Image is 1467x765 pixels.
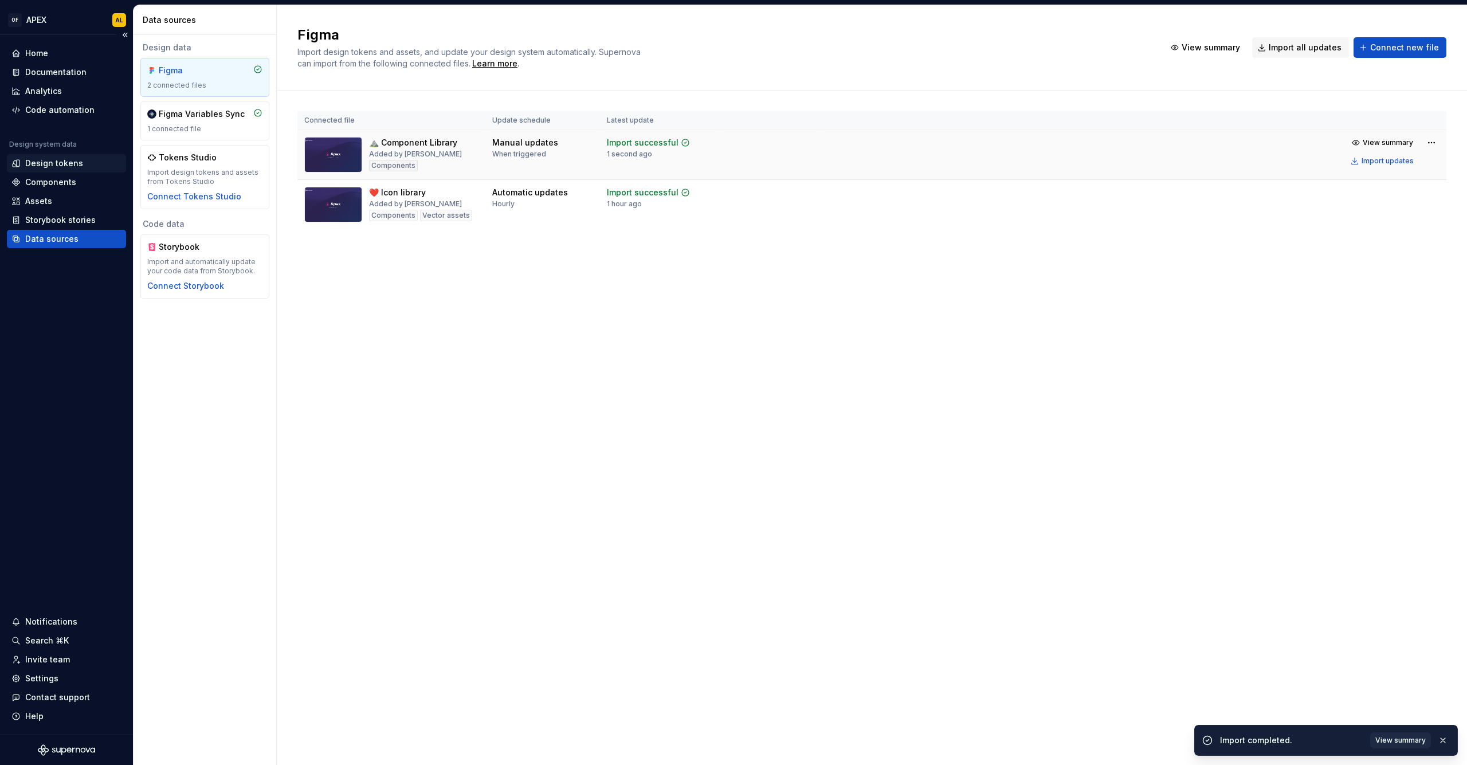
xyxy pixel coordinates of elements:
button: Contact support [7,688,126,707]
th: Latest update [600,111,719,130]
a: Analytics [7,82,126,100]
a: Components [7,173,126,191]
div: Automatic updates [492,187,568,198]
a: StorybookImport and automatically update your code data from Storybook.Connect Storybook [140,234,269,299]
a: Figma Variables Sync1 connected file [140,101,269,140]
a: Assets [7,192,126,210]
button: Connect Storybook [147,280,224,292]
div: Home [25,48,48,59]
div: Design data [140,42,269,53]
span: View summary [1375,736,1426,745]
div: Contact support [25,692,90,703]
div: Figma [159,65,214,76]
a: Settings [7,669,126,688]
a: Documentation [7,63,126,81]
span: . [470,60,519,68]
a: Design tokens [7,154,126,172]
div: Notifications [25,616,77,627]
span: Import all updates [1269,42,1342,53]
h2: Figma [297,26,1151,44]
div: Added by [PERSON_NAME] [369,150,462,159]
span: View summary [1182,42,1240,53]
div: Tokens Studio [159,152,217,163]
button: Search ⌘K [7,631,126,650]
div: Import completed. [1220,735,1363,746]
button: Help [7,707,126,725]
a: Learn more [472,58,517,69]
th: Connected file [297,111,485,130]
div: Import successful [607,137,678,148]
div: Components [369,160,418,171]
span: View summary [1363,138,1413,147]
div: OF [8,13,22,27]
a: Tokens StudioImport design tokens and assets from Tokens StudioConnect Tokens Studio [140,145,269,209]
div: ❤️ Icon library [369,187,426,198]
div: 1 second ago [607,150,652,159]
div: Import and automatically update your code data from Storybook. [147,257,262,276]
th: Update schedule [485,111,600,130]
div: Manual updates [492,137,558,148]
button: Connect new file [1354,37,1446,58]
div: Storybook [159,241,214,253]
div: 2 connected files [147,81,262,90]
div: Import design tokens and assets from Tokens Studio [147,168,262,186]
div: Figma Variables Sync [159,108,245,120]
div: When triggered [492,150,546,159]
button: View summary [1165,37,1248,58]
button: Collapse sidebar [117,27,133,43]
div: 1 hour ago [607,199,642,209]
div: Storybook stories [25,214,96,226]
a: Invite team [7,650,126,669]
div: Help [25,711,44,722]
div: Design tokens [25,158,83,169]
a: Figma2 connected files [140,58,269,97]
div: Components [25,176,76,188]
div: 1 connected file [147,124,262,134]
button: Connect Tokens Studio [147,191,241,202]
div: Analytics [25,85,62,97]
div: Data sources [25,233,79,245]
div: Code data [140,218,269,230]
div: Settings [25,673,58,684]
button: View summary [1370,732,1431,748]
div: Added by [PERSON_NAME] [369,199,462,209]
div: ⛰️ Component Library [369,137,457,148]
div: Data sources [143,14,272,26]
a: Home [7,44,126,62]
div: Invite team [25,654,70,665]
span: Import design tokens and assets, and update your design system automatically. Supernova can impor... [297,47,643,68]
button: View summary [1347,135,1419,151]
div: Import updates [1362,156,1414,166]
div: Assets [25,195,52,207]
div: AL [115,15,123,25]
div: Import successful [607,187,678,198]
a: Code automation [7,101,126,119]
svg: Supernova Logo [38,744,95,756]
button: Notifications [7,613,126,631]
div: Components [369,210,418,221]
button: Import all updates [1252,37,1349,58]
a: Storybook stories [7,211,126,229]
div: Code automation [25,104,95,116]
button: OFAPEXAL [2,7,131,32]
div: Documentation [25,66,87,78]
div: Hourly [492,199,515,209]
div: Search ⌘K [25,635,69,646]
div: APEX [26,14,46,26]
a: Data sources [7,230,126,248]
div: Design system data [9,140,77,149]
button: Import updates [1347,153,1419,169]
div: Vector assets [420,210,472,221]
span: Connect new file [1370,42,1439,53]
